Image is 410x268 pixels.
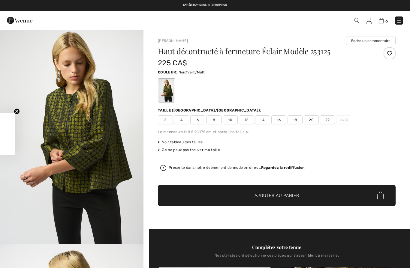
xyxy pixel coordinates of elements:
[320,115,335,124] span: 22
[385,19,388,23] span: 6
[255,115,270,124] span: 14
[158,139,203,145] span: Voir tableau des tailles
[158,108,263,113] div: Taille ([GEOGRAPHIC_DATA]/[GEOGRAPHIC_DATA]):
[379,18,384,23] img: Panier d'achat
[239,115,254,124] span: 12
[190,115,205,124] span: 6
[7,17,32,23] a: 1ère Avenue
[255,192,299,199] span: Ajouter au panier
[223,115,238,124] span: 10
[14,109,20,115] button: Close teaser
[345,118,348,121] img: ring-m.svg
[207,115,222,124] span: 8
[159,79,174,102] div: Noir/Vert/Multi
[336,115,351,124] span: 24
[158,47,356,55] h1: Haut décontracté à fermeture Éclair Modèle 253125
[158,253,396,262] div: Nos stylistes ont sélectionné ces pièces qui s'assemblent à merveille.
[158,244,396,251] div: Complétez votre tenue
[288,115,303,124] span: 18
[346,37,396,45] button: Écrire un commentaire
[261,165,305,170] strong: Regardez la rediffusion
[7,14,32,26] img: 1ère Avenue
[174,115,189,124] span: 4
[179,70,206,74] span: Noir/Vert/Multi
[158,147,396,153] div: Je ne peux pas trouver ma taille
[377,192,384,199] img: Bag.svg
[304,115,319,124] span: 20
[158,59,187,67] span: 225 CA$
[271,115,286,124] span: 16
[160,165,166,171] img: Regardez la rediffusion
[158,129,396,135] div: Le mannequin fait 5'9"/175 cm et porte une taille 6.
[158,39,188,43] a: [PERSON_NAME]
[354,18,359,23] img: Recherche
[158,115,173,124] span: 2
[169,166,305,170] div: Presenté dans notre événement de mode en direct.
[158,70,177,74] span: Couleur:
[158,185,396,206] button: Ajouter au panier
[379,17,388,24] a: 6
[396,18,402,24] img: Menu
[366,18,372,24] img: Mes infos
